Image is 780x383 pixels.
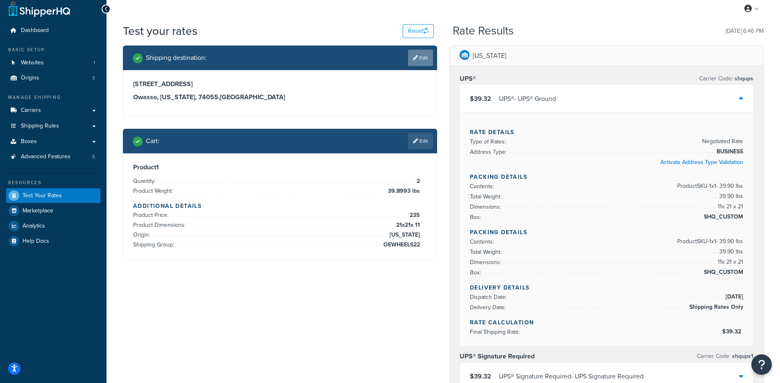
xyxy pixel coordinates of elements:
[408,50,433,66] a: Edit
[470,248,503,256] span: Total Weight:
[460,352,535,360] h3: UPS® Signature Required
[675,181,743,191] span: Product SKU-1 x 1 - 39.90 lbs
[23,223,45,230] span: Analytics
[133,93,427,101] h3: Owasso, [US_STATE], 74055 , [GEOGRAPHIC_DATA]
[6,203,100,218] a: Marketplace
[717,191,743,201] span: 39.90 lbs
[470,94,491,103] span: $39.32
[687,302,743,312] span: Shipping Rates Only
[470,137,508,146] span: Type of Rates:
[717,247,743,257] span: 39.90 lbs
[6,219,100,233] a: Analytics
[146,54,206,62] h2: Shipping destination :
[123,23,197,39] h1: Test your rates
[6,55,100,71] li: Websites
[133,221,188,229] span: Product Dimensions:
[388,230,420,240] span: [US_STATE]
[21,27,49,34] span: Dashboard
[394,220,420,230] span: 21 x 21 x 11
[470,258,503,267] span: Dimensions:
[470,237,496,246] span: Contents:
[133,211,170,219] span: Product Price:
[733,74,753,83] span: shqups
[6,119,100,134] a: Shipping Rules
[6,23,100,38] a: Dashboard
[453,25,514,37] h2: Rate Results
[386,186,420,196] span: 39.8993 lbs
[92,153,95,160] span: 5
[21,75,39,82] span: Origins
[730,352,753,360] span: shqups1
[133,163,427,171] h3: Product 1
[470,182,496,191] span: Contents:
[470,303,508,312] span: Delivery Date:
[92,75,95,82] span: 3
[133,202,427,210] h4: Additional Details
[470,328,522,336] span: Final Shipping Rate:
[702,212,743,222] span: SHQ_CUSTOM
[470,148,508,156] span: Address Type:
[723,292,743,302] span: [DATE]
[6,55,100,71] a: Websites1
[470,372,491,381] span: $39.32
[381,240,420,250] span: OEWHEELS22
[6,188,100,203] a: Test Your Rates
[700,137,743,146] span: Negotiated Rate
[6,179,100,186] div: Resources
[133,80,427,88] h3: [STREET_ADDRESS]
[133,177,158,185] span: Quantity:
[697,351,753,362] p: Carrier Code:
[702,267,743,277] span: SHQ_CUSTOM
[21,138,37,145] span: Boxes
[699,73,753,84] p: Carrier Code:
[714,147,743,157] span: BUSINESS
[470,228,743,237] h4: Packing Details
[93,59,95,66] span: 1
[470,192,503,201] span: Total Weight:
[133,187,175,195] span: Product Weight:
[21,59,44,66] span: Websites
[6,134,100,149] a: Boxes
[470,283,743,292] h4: Delivery Details
[133,240,176,249] span: Shipping Group:
[23,207,53,214] span: Marketplace
[675,237,743,246] span: Product SKU-1 x 1 - 39.90 lbs
[6,71,100,86] li: Origins
[751,354,772,375] button: Open Resource Center
[660,158,743,166] a: Activate Address Type Validation
[470,128,743,137] h4: Rate Details
[470,213,483,221] span: Box:
[408,133,433,149] a: Edit
[23,238,49,245] span: Help Docs
[460,75,476,83] h3: UPS®
[722,327,743,336] span: $39.32
[6,71,100,86] a: Origins3
[6,149,100,164] li: Advanced Features
[23,192,62,199] span: Test Your Rates
[146,137,159,145] h2: Cart :
[716,257,743,267] span: 11 x 21 x 21
[21,107,41,114] span: Carriers
[470,318,743,327] h4: Rate Calculation
[473,50,506,62] p: [US_STATE]
[133,230,152,239] span: Origin:
[726,25,764,37] p: [DATE] 6:46 PM
[499,93,556,105] div: UPS® - UPS® Ground
[6,94,100,101] div: Manage Shipping
[6,103,100,118] a: Carriers
[6,149,100,164] a: Advanced Features5
[470,293,509,301] span: Dispatch Date:
[470,268,483,277] span: Box:
[21,123,59,130] span: Shipping Rules
[716,202,743,212] span: 11 x 21 x 21
[403,24,434,38] button: Reset
[499,371,644,382] div: UPS® Signature Required - UPS Signature Required
[6,234,100,248] a: Help Docs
